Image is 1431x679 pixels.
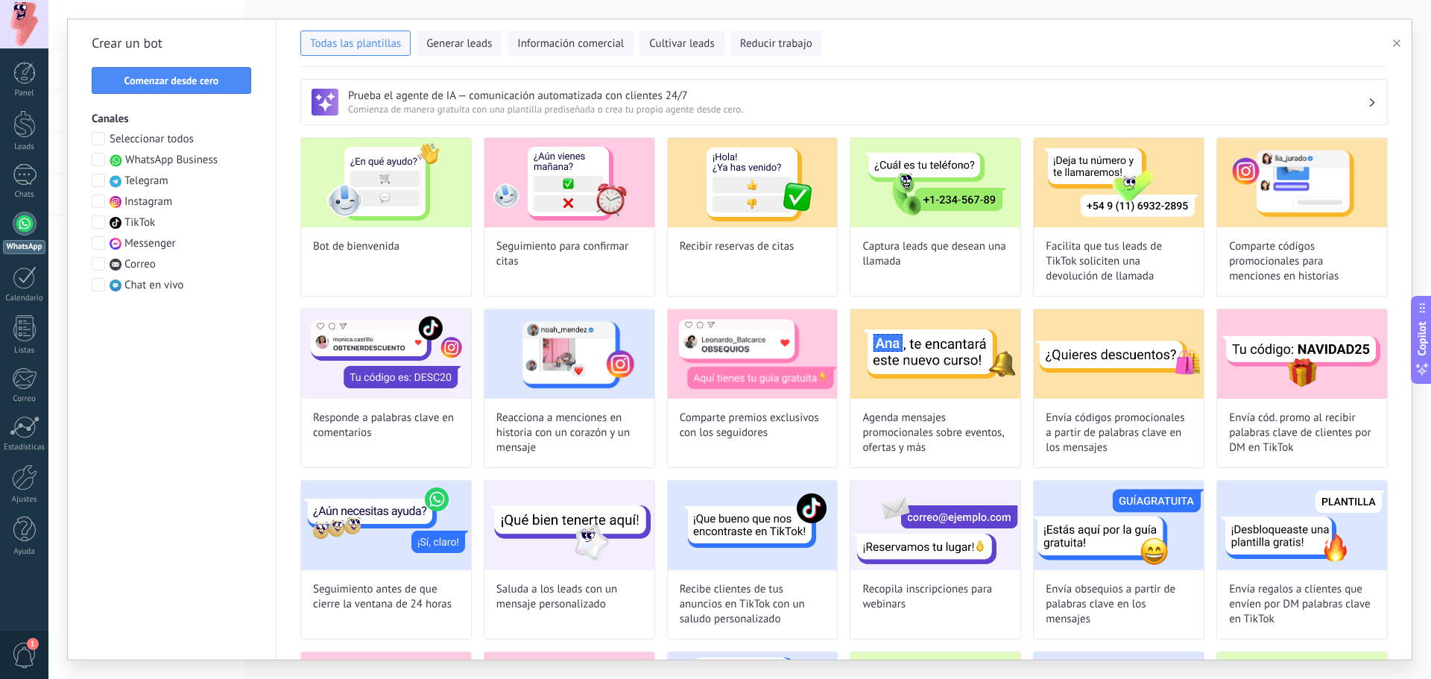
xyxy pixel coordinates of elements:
[124,236,176,251] span: Messenger
[668,481,838,570] img: Recibe clientes de tus anuncios en TikTok con un saludo personalizado
[862,411,1008,455] span: Agenda mensajes promocionales sobre eventos, ofertas y más
[668,309,838,399] img: Comparte premios exclusivos con los seguidores
[3,294,46,303] div: Calendario
[1229,239,1375,284] span: Comparte códigos promocionales para menciones en historias
[1046,411,1192,455] span: Envía códigos promocionales a partir de palabras clave en los mensajes
[1415,321,1430,356] span: Copilot
[3,142,46,152] div: Leads
[1034,481,1204,570] img: Envía obsequios a partir de palabras clave en los mensajes
[124,215,155,230] span: TikTok
[348,103,1368,116] span: Comienza de manera gratuita con una plantilla prediseñada o crea tu propio agente desde cero.
[1046,582,1192,627] span: Envía obsequios a partir de palabras clave en los mensajes
[850,138,1020,227] img: Captura leads que desean una llamada
[496,582,642,612] span: Saluda a los leads con un mensaje personalizado
[639,31,724,56] button: Cultivar leads
[496,239,642,269] span: Seguimiento para confirmar citas
[484,481,654,570] img: Saluda a los leads con un mensaje personalizado
[27,638,39,650] span: 1
[92,112,252,126] h3: Canales
[496,411,642,455] span: Reacciona a menciones en historia con un corazón y un mensaje
[680,582,826,627] span: Recibe clientes de tus anuncios en TikTok con un saludo personalizado
[124,257,156,272] span: Correo
[310,37,401,51] span: Todas las plantillas
[508,31,634,56] button: Información comercial
[1034,138,1204,227] img: Facilita que tus leads de TikTok soliciten una devolución de llamada
[3,394,46,404] div: Correo
[850,481,1020,570] img: Recopila inscripciones para webinars
[417,31,502,56] button: Generar leads
[3,89,46,98] div: Panel
[680,411,826,440] span: Comparte premios exclusivos con los seguidores
[484,309,654,399] img: Reacciona a menciones en historia con un corazón y un mensaje
[125,153,218,168] span: WhatsApp Business
[301,481,471,570] img: Seguimiento antes de que cierre la ventana de 24 horas
[124,75,219,86] span: Comenzar desde cero
[517,37,624,51] span: Información comercial
[348,89,1368,103] h3: Prueba el agente de IA — comunicación automatizada con clientes 24/7
[1046,239,1192,284] span: Facilita que tus leads de TikTok soliciten una devolución de llamada
[92,67,251,94] button: Comenzar desde cero
[3,240,45,254] div: WhatsApp
[1229,582,1375,627] span: Envía regalos a clientes que envíen por DM palabras clave en TikTok
[1217,481,1387,570] img: Envía regalos a clientes que envíen por DM palabras clave en TikTok
[668,138,838,227] img: Recibir reservas de citas
[300,31,411,56] button: Todas las plantillas
[484,138,654,227] img: Seguimiento para confirmar citas
[1034,309,1204,399] img: Envía códigos promocionales a partir de palabras clave en los mensajes
[740,37,812,51] span: Reducir trabajo
[426,37,492,51] span: Generar leads
[1217,309,1387,399] img: Envía cód. promo al recibir palabras clave de clientes por DM en TikTok
[124,278,183,293] span: Chat en vivo
[92,31,252,55] h2: Crear un bot
[313,239,399,254] span: Bot de bienvenida
[124,195,172,209] span: Instagram
[313,411,459,440] span: Responde a palabras clave en comentarios
[301,309,471,399] img: Responde a palabras clave en comentarios
[3,346,46,356] div: Listas
[850,309,1020,399] img: Agenda mensajes promocionales sobre eventos, ofertas y más
[3,443,46,452] div: Estadísticas
[301,138,471,227] img: Bot de bienvenida
[730,31,822,56] button: Reducir trabajo
[3,495,46,505] div: Ajustes
[1229,411,1375,455] span: Envía cód. promo al recibir palabras clave de clientes por DM en TikTok
[680,239,795,254] span: Recibir reservas de citas
[649,37,714,51] span: Cultivar leads
[862,582,1008,612] span: Recopila inscripciones para webinars
[862,239,1008,269] span: Captura leads que desean una llamada
[110,132,194,147] span: Seleccionar todos
[3,190,46,200] div: Chats
[3,547,46,557] div: Ayuda
[313,582,459,612] span: Seguimiento antes de que cierre la ventana de 24 horas
[1217,138,1387,227] img: Comparte códigos promocionales para menciones en historias
[124,174,168,189] span: Telegram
